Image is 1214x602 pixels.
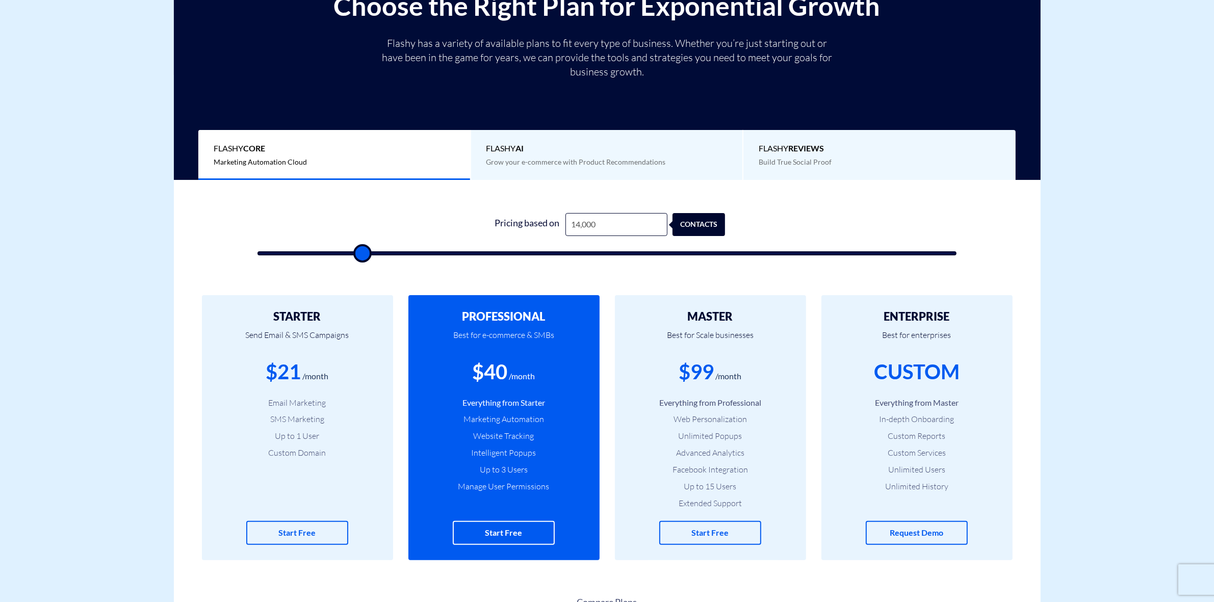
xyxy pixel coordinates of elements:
div: /month [303,371,329,382]
li: Custom Services [837,447,997,459]
b: AI [516,143,524,153]
li: Unlimited Users [837,464,997,476]
span: Build True Social Proof [759,158,832,166]
b: REVIEWS [788,143,824,153]
li: Website Tracking [424,430,584,442]
span: Marketing Automation Cloud [214,158,307,166]
p: Send Email & SMS Campaigns [217,323,378,357]
li: Marketing Automation [424,413,584,425]
a: Start Free [246,521,348,545]
li: Facebook Integration [630,464,791,476]
div: contacts [678,213,730,236]
li: Intelligent Popups [424,447,584,459]
span: Grow your e-commerce with Product Recommendations [486,158,666,166]
h2: STARTER [217,310,378,323]
span: Flashy [214,143,455,154]
li: Custom Domain [217,447,378,459]
a: Start Free [453,521,555,545]
div: /month [716,371,742,382]
span: Flashy [486,143,728,154]
li: Everything from Starter [424,397,584,409]
h2: ENTERPRISE [837,310,997,323]
li: Manage User Permissions [424,481,584,492]
li: Everything from Master [837,397,997,409]
li: Up to 3 Users [424,464,584,476]
div: /month [509,371,535,382]
div: $40 [473,357,508,386]
div: CUSTOM [874,357,960,386]
span: Flashy [759,143,1000,154]
li: Unlimited History [837,481,997,492]
li: Custom Reports [837,430,997,442]
li: Email Marketing [217,397,378,409]
li: SMS Marketing [217,413,378,425]
li: Web Personalization [630,413,791,425]
div: $21 [266,357,301,386]
li: Up to 15 Users [630,481,791,492]
a: Request Demo [866,521,968,545]
b: Core [243,143,265,153]
div: $99 [679,357,714,386]
p: Best for enterprises [837,323,997,357]
a: Start Free [659,521,761,545]
p: Flashy has a variety of available plans to fit every type of business. Whether you’re just starti... [378,36,837,79]
div: Pricing based on [489,213,565,236]
h2: PROFESSIONAL [424,310,584,323]
li: In-depth Onboarding [837,413,997,425]
p: Best for e-commerce & SMBs [424,323,584,357]
li: Advanced Analytics [630,447,791,459]
li: Extended Support [630,498,791,509]
li: Unlimited Popups [630,430,791,442]
li: Up to 1 User [217,430,378,442]
h2: MASTER [630,310,791,323]
li: Everything from Professional [630,397,791,409]
p: Best for Scale businesses [630,323,791,357]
